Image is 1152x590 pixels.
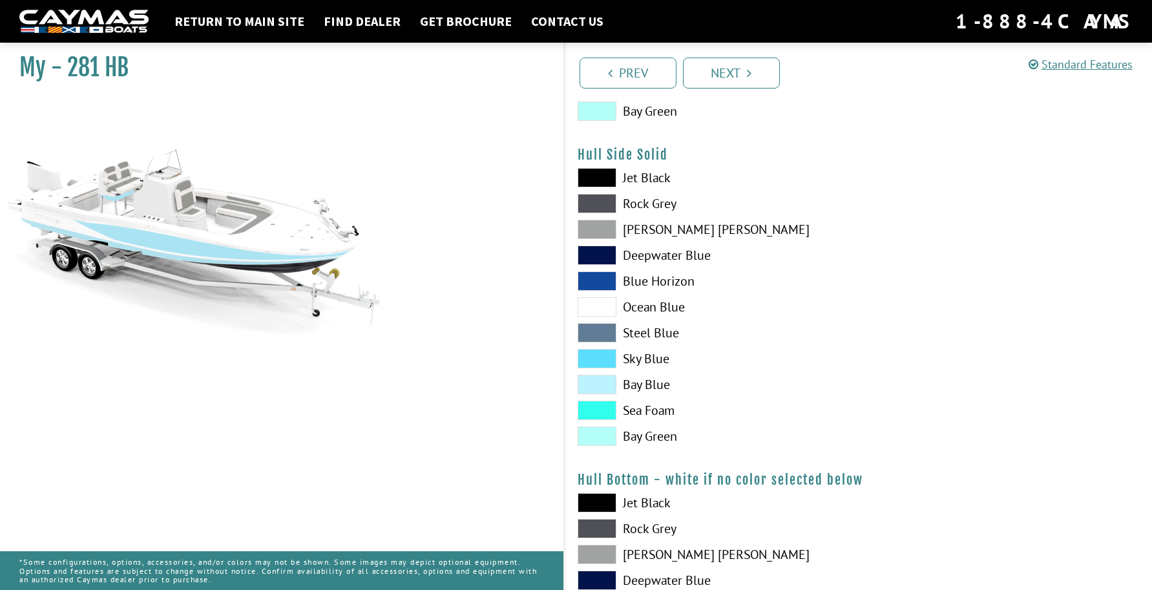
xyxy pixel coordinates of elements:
[578,519,846,538] label: Rock Grey
[578,472,1140,488] h4: Hull Bottom - white if no color selected below
[525,13,610,30] a: Contact Us
[317,13,407,30] a: Find Dealer
[578,168,846,187] label: Jet Black
[578,571,846,590] label: Deepwater Blue
[578,101,846,121] label: Bay Green
[578,271,846,291] label: Blue Horizon
[578,194,846,213] label: Rock Grey
[1029,57,1133,72] a: Standard Features
[414,13,518,30] a: Get Brochure
[956,7,1133,36] div: 1-888-4CAYMAS
[683,58,780,89] a: Next
[578,493,846,512] label: Jet Black
[19,551,544,590] p: *Some configurations, options, accessories, and/or colors may not be shown. Some images may depic...
[578,297,846,317] label: Ocean Blue
[580,58,676,89] a: Prev
[578,545,846,564] label: [PERSON_NAME] [PERSON_NAME]
[578,220,846,239] label: [PERSON_NAME] [PERSON_NAME]
[578,246,846,265] label: Deepwater Blue
[578,375,846,394] label: Bay Blue
[19,53,531,82] h1: My - 281 HB
[19,10,149,34] img: white-logo-c9c8dbefe5ff5ceceb0f0178aa75bf4bb51f6bca0971e226c86eb53dfe498488.png
[578,427,846,446] label: Bay Green
[578,147,1140,163] h4: Hull Side Solid
[168,13,311,30] a: Return to main site
[578,401,846,420] label: Sea Foam
[578,323,846,342] label: Steel Blue
[578,349,846,368] label: Sky Blue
